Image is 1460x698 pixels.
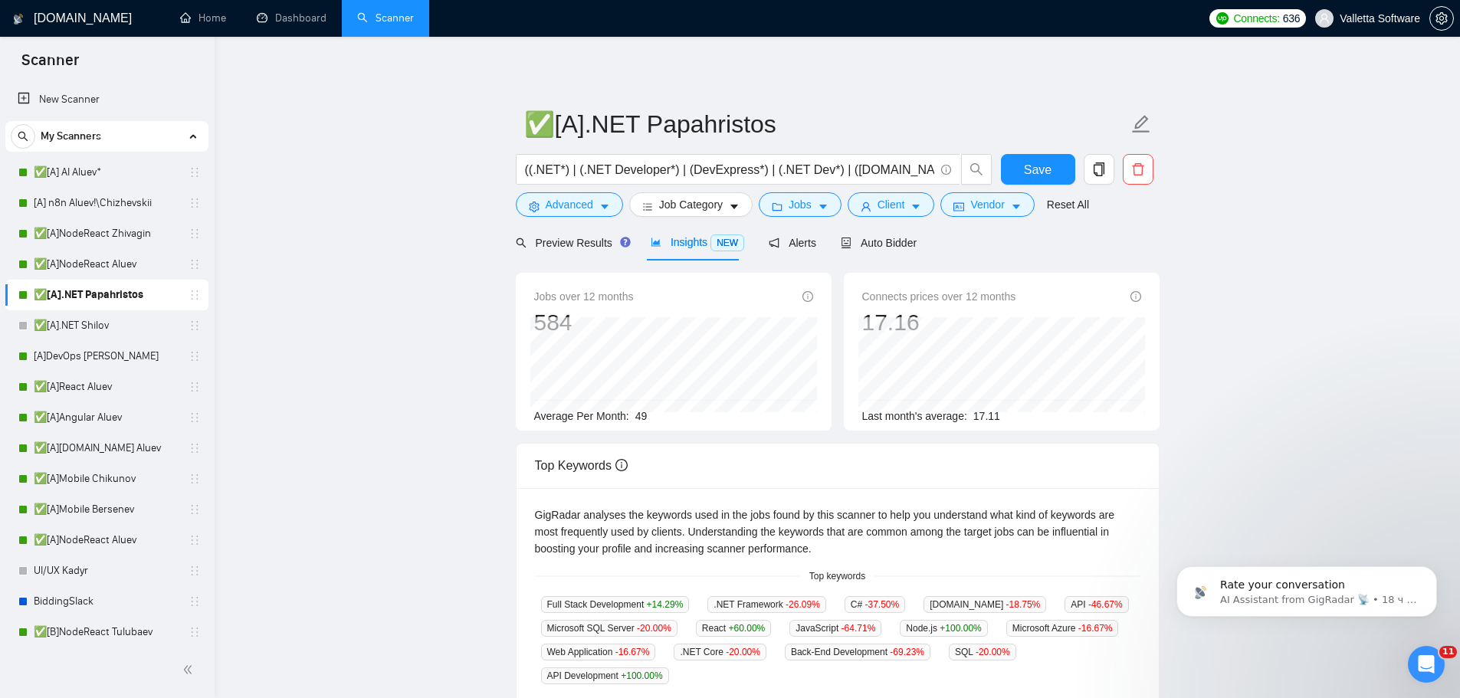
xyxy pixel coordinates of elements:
[949,644,1016,660] span: SQL
[13,7,24,31] img: logo
[18,84,196,115] a: New Scanner
[1430,12,1453,25] span: setting
[11,131,34,142] span: search
[1429,6,1454,31] button: setting
[659,196,723,213] span: Job Category
[1084,154,1114,185] button: copy
[34,218,179,249] a: ✅[A]NodeReact Zhivagin
[862,288,1016,305] span: Connects prices over 12 months
[541,620,678,637] span: Microsoft SQL Server
[845,596,905,613] span: C#
[1408,646,1445,683] iframe: Intercom live chat
[189,228,201,240] span: holder
[34,188,179,218] a: [A] n8n Aluev!\Chizhevskii
[629,192,753,217] button: barsJob Categorycaret-down
[726,647,760,657] span: -20.00 %
[710,234,744,251] span: NEW
[541,644,656,660] span: Web Application
[516,192,623,217] button: settingAdvancedcaret-down
[786,599,820,610] span: -26.09 %
[729,623,766,634] span: +60.00 %
[1153,534,1460,641] iframe: Intercom notifications сообщение
[189,411,201,424] span: holder
[1124,162,1153,176] span: delete
[546,196,593,213] span: Advanced
[189,565,201,577] span: holder
[651,237,661,247] span: area-chart
[189,595,201,608] span: holder
[535,444,1140,487] div: Top Keywords
[189,534,201,546] span: holder
[535,506,1140,557] div: GigRadar analyses the keywords used in the jobs found by this scanner to help you understand what...
[1319,13,1330,24] span: user
[34,525,179,555] a: ✅[A]NodeReact Aluev
[615,459,628,471] span: info-circle
[34,341,179,372] a: [A]DevOps [PERSON_NAME]
[842,623,876,634] span: -64.71 %
[772,201,782,212] span: folder
[34,280,179,310] a: ✅[A].NET Papahristos
[865,599,900,610] span: -37.50 %
[1283,10,1300,27] span: 636
[789,196,812,213] span: Jobs
[910,201,921,212] span: caret-down
[1429,12,1454,25] a: setting
[1006,599,1041,610] span: -18.75 %
[1047,196,1089,213] a: Reset All
[615,647,650,657] span: -16.67 %
[257,11,326,25] a: dashboardDashboard
[729,201,740,212] span: caret-down
[674,644,766,660] span: .NET Core
[34,555,179,586] a: UI/UX Kadyr
[924,596,1046,613] span: [DOMAIN_NAME]
[182,662,198,677] span: double-left
[34,402,179,433] a: ✅[A]Angular Aluev
[651,236,744,248] span: Insights
[189,473,201,485] span: holder
[1065,596,1128,613] span: API
[34,310,179,341] a: ✅[A].NET Shilov
[541,596,690,613] span: Full Stack Development
[940,623,981,634] span: +100.00 %
[862,410,967,422] span: Last month's average:
[1011,201,1022,212] span: caret-down
[189,258,201,270] span: holder
[890,647,924,657] span: -69.23 %
[34,464,179,494] a: ✅[A]Mobile Chikunov
[34,586,179,617] a: BiddingSlack
[976,647,1010,657] span: -20.00 %
[1233,10,1279,27] span: Connects:
[769,237,816,249] span: Alerts
[189,350,201,362] span: holder
[5,84,208,115] li: New Scanner
[785,644,930,660] span: Back-End Development
[516,237,626,249] span: Preview Results
[642,201,653,212] span: bars
[707,596,826,613] span: .NET Framework
[534,410,629,422] span: Average Per Month:
[180,11,226,25] a: homeHome
[1001,154,1075,185] button: Save
[618,235,632,249] div: Tooltip anchor
[861,201,871,212] span: user
[1130,291,1141,302] span: info-circle
[1131,114,1151,134] span: edit
[800,569,874,584] span: Top keywords
[534,308,634,337] div: 584
[818,201,828,212] span: caret-down
[953,201,964,212] span: idcard
[34,157,179,188] a: ✅[A] AI Aluev*
[11,124,35,149] button: search
[1006,620,1119,637] span: Microsoft Azure
[696,620,771,637] span: React
[1216,12,1229,25] img: upwork-logo.png
[841,237,917,249] span: Auto Bidder
[189,166,201,179] span: holder
[189,442,201,454] span: holder
[962,162,991,176] span: search
[34,494,179,525] a: ✅[A]Mobile Bersenev
[1084,162,1114,176] span: copy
